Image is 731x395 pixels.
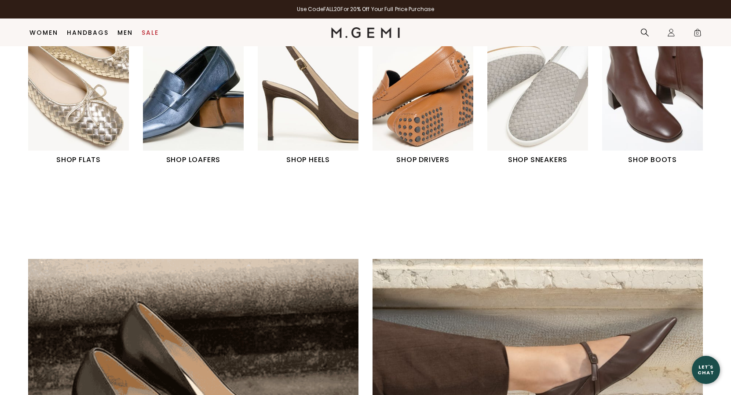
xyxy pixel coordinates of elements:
h1: SHOP FLATS [28,155,129,165]
a: Handbags [67,29,109,36]
a: SHOP LOAFERS [143,25,244,165]
a: Women [29,29,58,36]
h1: SHOP SNEAKERS [487,155,588,165]
a: Sale [142,29,159,36]
a: SHOP FLATS [28,25,129,165]
strong: FALL20 [323,5,341,13]
a: SHOP DRIVERS [373,25,473,165]
div: 2 / 6 [143,25,258,165]
span: 0 [693,30,702,39]
div: 5 / 6 [487,25,602,165]
h1: SHOP DRIVERS [373,155,473,165]
a: Men [117,29,133,36]
div: 4 / 6 [373,25,487,165]
a: SHOP HEELS [258,25,358,165]
div: 6 / 6 [602,25,717,165]
div: Let's Chat [692,364,720,375]
a: SHOP SNEAKERS [487,25,588,165]
h1: SHOP BOOTS [602,155,703,165]
h1: SHOP LOAFERS [143,155,244,165]
h1: SHOP HEELS [258,155,358,165]
a: SHOP BOOTS [602,25,703,165]
img: M.Gemi [331,27,400,38]
div: 3 / 6 [258,25,373,165]
div: 1 / 6 [28,25,143,165]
